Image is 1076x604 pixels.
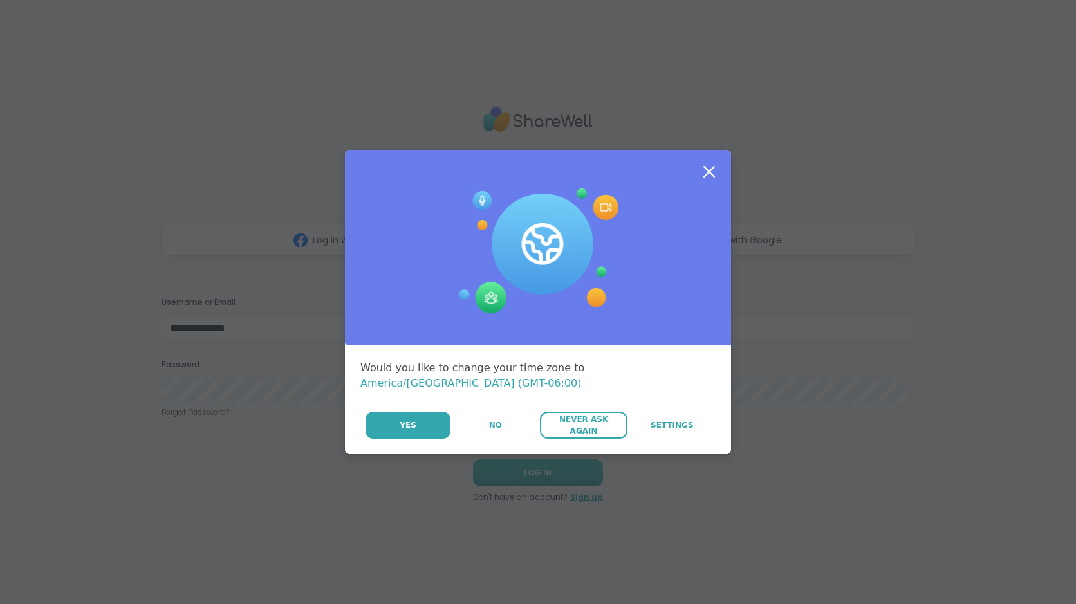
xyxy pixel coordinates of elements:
span: Yes [400,419,416,431]
span: America/[GEOGRAPHIC_DATA] (GMT-06:00) [360,377,582,389]
span: Settings [651,419,694,431]
span: Never Ask Again [546,414,620,437]
a: Settings [629,412,716,439]
button: No [452,412,539,439]
div: Would you like to change your time zone to [360,360,716,391]
button: Never Ask Again [540,412,627,439]
img: Session Experience [458,188,618,315]
button: Yes [366,412,450,439]
span: No [489,419,502,431]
